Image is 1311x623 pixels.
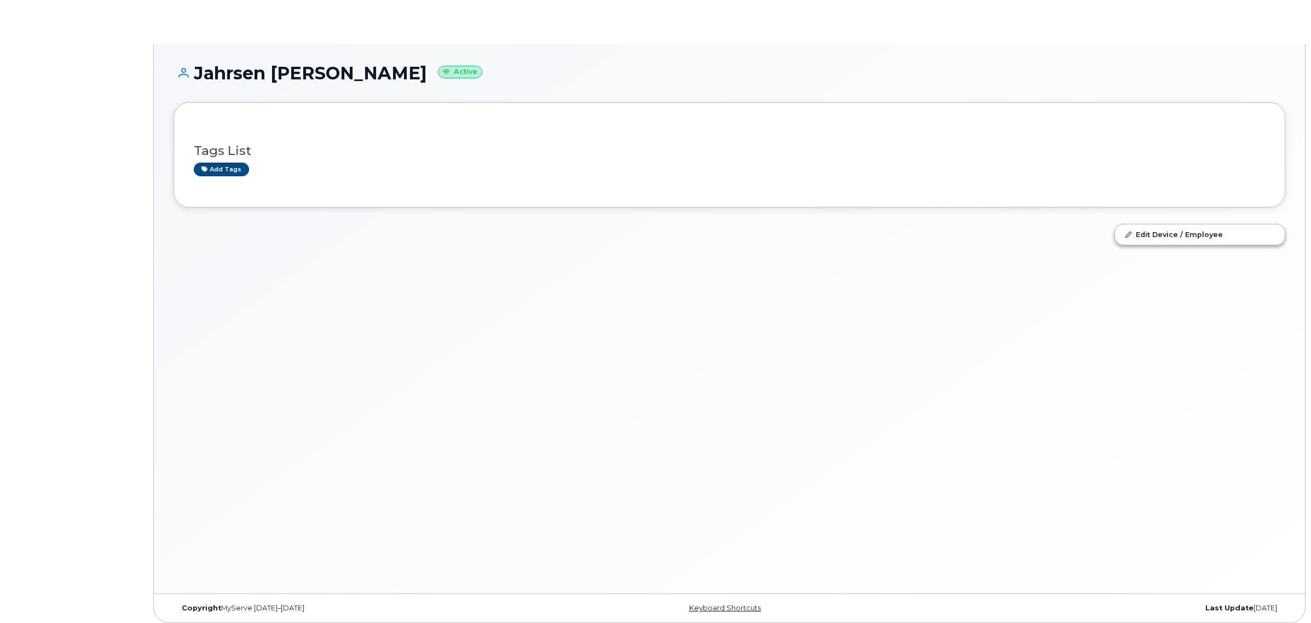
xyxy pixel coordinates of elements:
[194,144,1265,158] h3: Tags List
[174,64,1285,83] h1: Jahrsen [PERSON_NAME]
[689,604,761,612] a: Keyboard Shortcuts
[915,604,1285,613] div: [DATE]
[194,163,249,176] a: Add tags
[1205,604,1254,612] strong: Last Update
[182,604,221,612] strong: Copyright
[174,604,544,613] div: MyServe [DATE]–[DATE]
[438,66,482,78] small: Active
[1115,224,1285,244] a: Edit Device / Employee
